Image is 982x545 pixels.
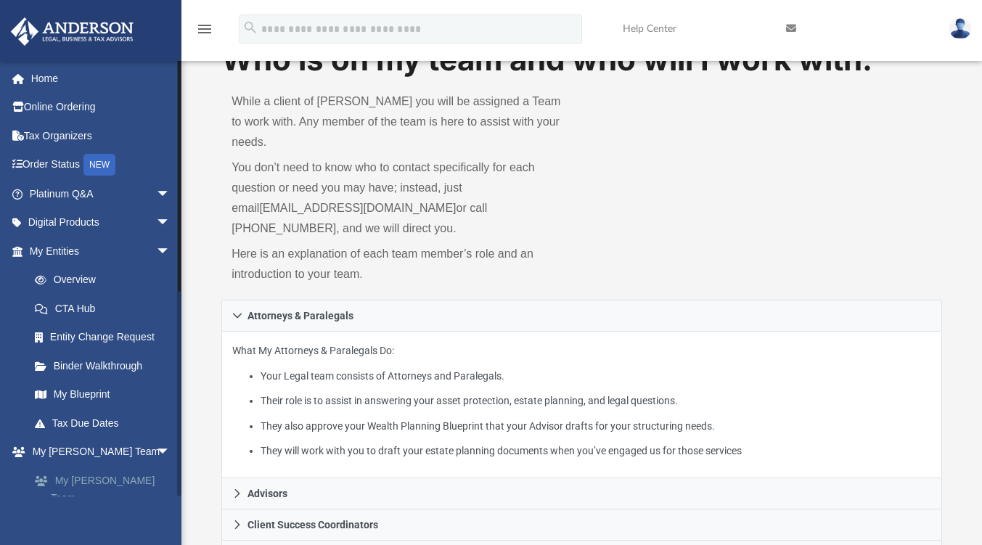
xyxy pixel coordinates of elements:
[261,367,931,385] li: Your Legal team consists of Attorneys and Paralegals.
[10,150,192,180] a: Order StatusNEW
[261,392,931,410] li: Their role is to assist in answering your asset protection, estate planning, and legal questions.
[20,380,185,409] a: My Blueprint
[7,17,138,46] img: Anderson Advisors Platinum Portal
[949,18,971,39] img: User Pic
[221,332,942,479] div: Attorneys & Paralegals
[10,438,192,467] a: My [PERSON_NAME] Teamarrow_drop_down
[242,20,258,36] i: search
[247,488,287,499] span: Advisors
[261,417,931,435] li: They also approve your Wealth Planning Blueprint that your Advisor drafts for your structuring ne...
[156,237,185,266] span: arrow_drop_down
[10,237,192,266] a: My Entitiesarrow_drop_down
[232,157,571,239] p: You don’t need to know who to contact specifically for each question or need you may have; instea...
[20,351,192,380] a: Binder Walkthrough
[156,208,185,238] span: arrow_drop_down
[10,64,192,93] a: Home
[10,208,192,237] a: Digital Productsarrow_drop_down
[83,154,115,176] div: NEW
[232,91,571,152] p: While a client of [PERSON_NAME] you will be assigned a Team to work with. Any member of the team ...
[196,28,213,38] a: menu
[20,409,192,438] a: Tax Due Dates
[259,202,456,214] a: [EMAIL_ADDRESS][DOMAIN_NAME]
[20,294,192,323] a: CTA Hub
[261,442,931,460] li: They will work with you to draft your estate planning documents when you’ve engaged us for those ...
[10,121,192,150] a: Tax Organizers
[20,266,192,295] a: Overview
[10,93,192,122] a: Online Ordering
[196,20,213,38] i: menu
[232,342,931,460] p: What My Attorneys & Paralegals Do:
[221,478,942,509] a: Advisors
[20,466,192,512] a: My [PERSON_NAME] Team
[156,179,185,209] span: arrow_drop_down
[221,300,942,332] a: Attorneys & Paralegals
[232,244,571,284] p: Here is an explanation of each team member’s role and an introduction to your team.
[20,323,192,352] a: Entity Change Request
[10,179,192,208] a: Platinum Q&Aarrow_drop_down
[247,311,353,321] span: Attorneys & Paralegals
[156,438,185,467] span: arrow_drop_down
[221,509,942,541] a: Client Success Coordinators
[247,520,378,530] span: Client Success Coordinators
